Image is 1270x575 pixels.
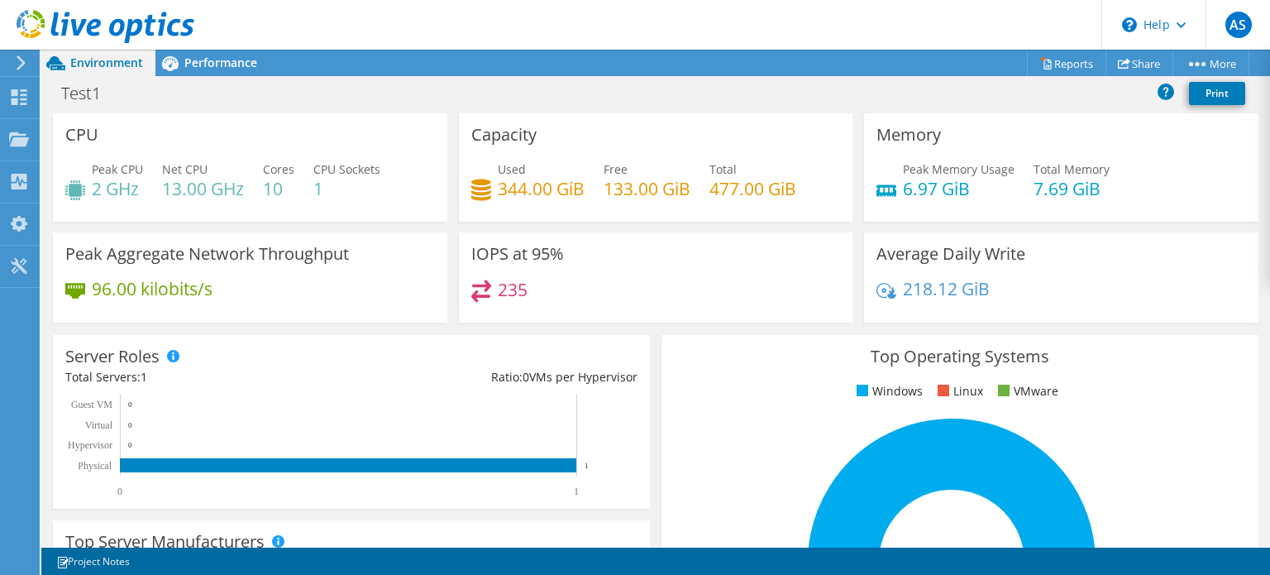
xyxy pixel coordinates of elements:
span: Net CPU [162,161,208,177]
h4: 2 GHz [92,180,143,198]
a: Share [1105,50,1173,76]
h4: 10 [263,180,294,198]
span: Cores [263,161,294,177]
span: Total [709,161,737,177]
span: Total Memory [1034,161,1110,177]
li: Windows [852,382,923,400]
span: Used [498,161,526,177]
h3: CPU [65,126,98,144]
a: Project Notes [45,551,141,572]
h4: 218.12 GiB [903,280,990,298]
h3: Top Server Manufacturers [65,533,265,551]
h3: Average Daily Write [876,245,1025,263]
span: CPU Sockets [313,161,380,177]
a: More [1172,50,1249,76]
h4: 344.00 GiB [498,180,585,198]
li: VMware [994,382,1058,400]
text: Guest VM [71,399,112,410]
div: Total Servers: [65,368,351,386]
text: 1 [585,462,589,470]
text: 1 [574,486,579,497]
h4: 7.69 GiB [1034,180,1110,198]
span: Free [604,161,628,177]
h3: Memory [876,126,941,144]
text: 0 [128,400,132,409]
h4: 477.00 GiB [709,180,796,198]
h4: 96.00 kilobits/s [92,280,212,298]
span: Peak Memory Usage [903,161,1015,177]
h3: Peak Aggregate Network Throughput [65,245,349,263]
text: Physical [78,460,112,472]
span: AS [1225,12,1252,38]
h3: Server Roles [65,347,160,366]
h4: 6.97 GiB [903,180,1015,198]
svg: \n [1122,17,1137,32]
h3: Capacity [471,126,537,144]
span: 1 [141,369,147,385]
span: Performance [184,55,257,70]
text: Hypervisor [68,439,112,451]
a: Reports [1027,50,1106,76]
h4: 1 [313,180,380,198]
text: 0 [128,421,132,429]
div: Ratio: VMs per Hypervisor [351,368,637,386]
h3: IOPS at 95% [471,245,564,263]
text: Virtual [85,419,113,431]
h4: 235 [498,280,528,299]
h4: 133.00 GiB [604,180,690,198]
span: Environment [70,55,143,70]
li: Linux [933,382,983,400]
span: 0 [523,369,529,385]
h3: Top Operating Systems [674,347,1246,366]
span: Peak CPU [92,161,143,177]
text: 0 [117,486,122,497]
h1: Test1 [54,84,127,103]
text: 0 [128,441,132,449]
h4: 13.00 GHz [162,180,244,198]
a: Print [1189,82,1245,105]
